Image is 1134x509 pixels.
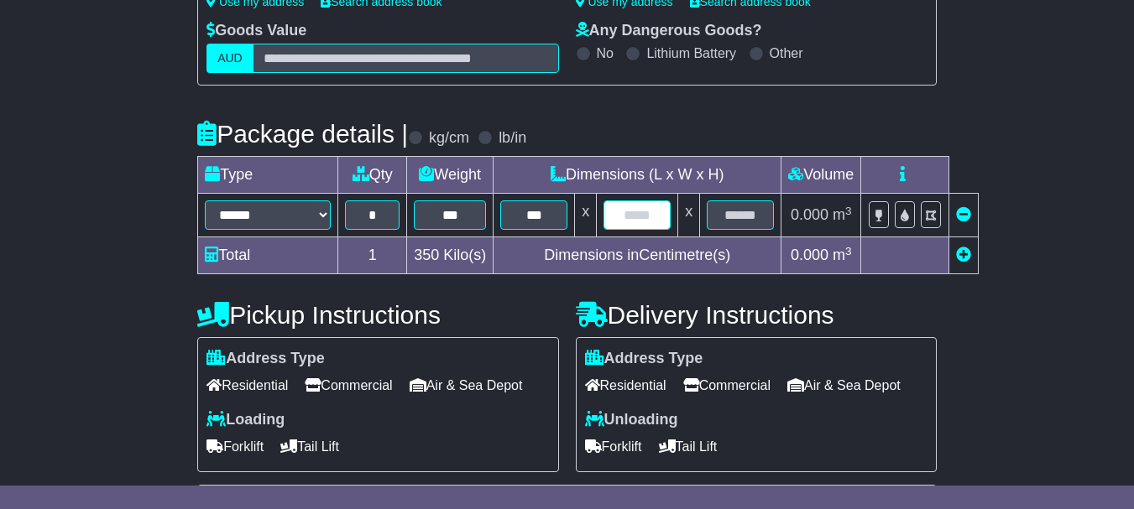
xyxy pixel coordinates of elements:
[198,237,338,274] td: Total
[407,237,494,274] td: Kilo(s)
[659,434,718,460] span: Tail Lift
[494,237,781,274] td: Dimensions in Centimetre(s)
[429,129,469,148] label: kg/cm
[407,157,494,194] td: Weight
[956,247,971,263] a: Add new item
[781,157,861,194] td: Volume
[206,350,325,368] label: Address Type
[791,206,828,223] span: 0.000
[206,434,264,460] span: Forklift
[280,434,339,460] span: Tail Lift
[683,372,771,398] span: Commercial
[833,247,852,263] span: m
[956,206,971,223] a: Remove this item
[499,129,526,148] label: lb/in
[494,157,781,194] td: Dimensions (L x W x H)
[414,247,439,263] span: 350
[791,247,828,263] span: 0.000
[576,22,762,40] label: Any Dangerous Goods?
[338,237,407,274] td: 1
[646,45,736,61] label: Lithium Battery
[845,205,852,217] sup: 3
[576,301,937,329] h4: Delivery Instructions
[410,372,523,398] span: Air & Sea Depot
[197,120,408,148] h4: Package details |
[338,157,407,194] td: Qty
[770,45,803,61] label: Other
[206,411,285,429] label: Loading
[206,44,253,73] label: AUD
[597,45,614,61] label: No
[585,350,703,368] label: Address Type
[197,301,558,329] h4: Pickup Instructions
[305,372,392,398] span: Commercial
[575,194,597,237] td: x
[845,245,852,257] sup: 3
[198,157,338,194] td: Type
[585,411,678,429] label: Unloading
[206,372,288,398] span: Residential
[206,22,306,40] label: Goods Value
[833,206,852,223] span: m
[585,372,666,398] span: Residential
[678,194,700,237] td: x
[585,434,642,460] span: Forklift
[787,372,901,398] span: Air & Sea Depot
